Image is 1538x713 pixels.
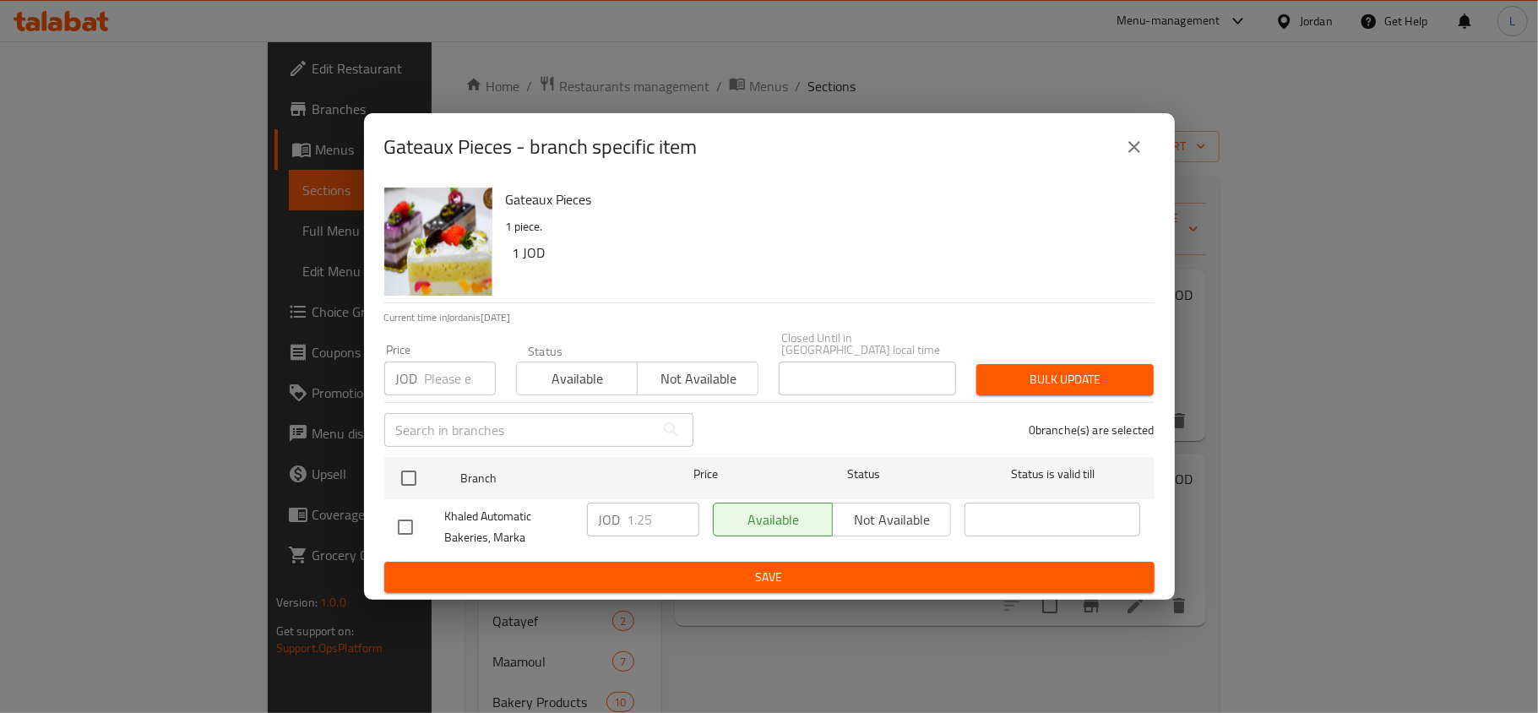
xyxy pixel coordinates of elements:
[637,362,758,395] button: Not available
[513,241,1141,264] h6: 1 JOD
[516,362,638,395] button: Available
[644,367,752,391] span: Not available
[506,216,1141,237] p: 1 piece.
[1029,422,1155,438] p: 0 branche(s) are selected
[524,367,631,391] span: Available
[384,310,1155,325] p: Current time in Jordan is [DATE]
[599,509,621,530] p: JOD
[384,133,698,161] h2: Gateaux Pieces - branch specific item
[628,503,699,536] input: Please enter price
[965,464,1140,485] span: Status is valid till
[460,468,636,489] span: Branch
[384,562,1155,593] button: Save
[445,506,573,548] span: Khaled Automatic Bakeries, Marka
[976,364,1154,395] button: Bulk update
[1114,127,1155,167] button: close
[775,464,951,485] span: Status
[384,413,655,447] input: Search in branches
[990,369,1140,390] span: Bulk update
[384,188,492,296] img: Gateaux Pieces
[396,368,418,389] p: JOD
[506,188,1141,211] h6: Gateaux Pieces
[649,464,762,485] span: Price
[398,567,1141,588] span: Save
[425,362,496,395] input: Please enter price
